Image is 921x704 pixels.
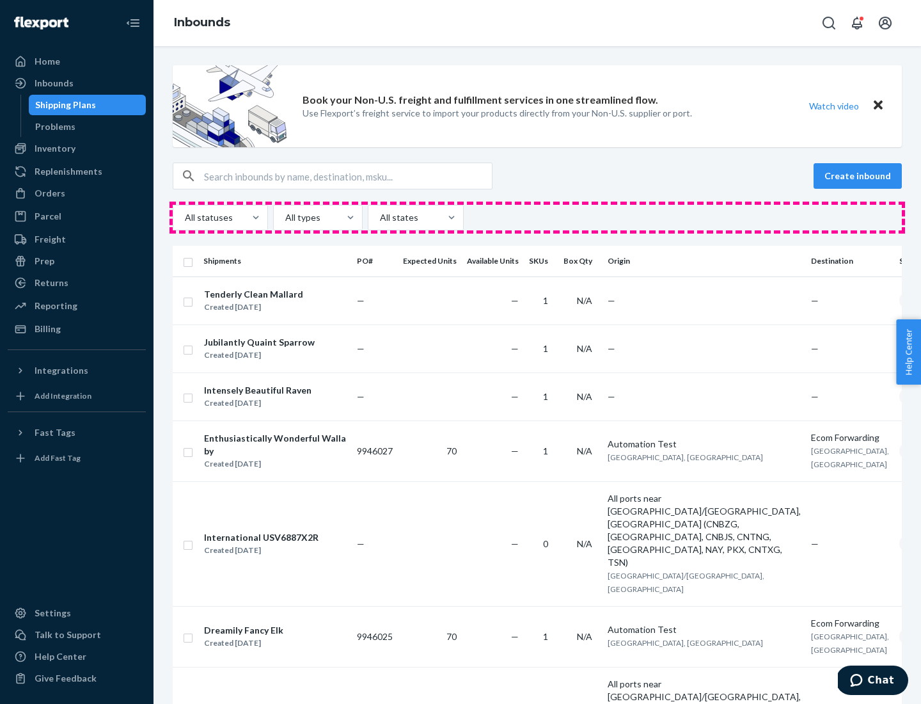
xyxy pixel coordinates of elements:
th: PO# [352,246,398,276]
div: Tenderly Clean Mallard [204,288,303,301]
div: Created [DATE] [204,544,319,557]
div: Help Center [35,650,86,663]
div: Settings [35,607,71,620]
div: Give Feedback [35,672,97,685]
div: Home [35,55,60,68]
span: [GEOGRAPHIC_DATA], [GEOGRAPHIC_DATA] [608,638,763,648]
div: Automation Test [608,623,801,636]
span: N/A [577,391,592,402]
th: Shipments [198,246,352,276]
input: All types [284,211,285,224]
div: Created [DATE] [204,349,315,362]
span: 1 [543,445,548,456]
th: Available Units [462,246,524,276]
a: Home [8,51,146,72]
button: Close Navigation [120,10,146,36]
span: — [608,391,615,402]
span: 70 [446,445,457,456]
span: 1 [543,631,548,642]
th: Destination [806,246,894,276]
a: Replenishments [8,161,146,182]
span: N/A [577,445,592,456]
span: — [811,391,819,402]
button: Open account menu [872,10,898,36]
span: — [511,631,519,642]
iframe: Opens a widget where you can chat to one of our agents [838,666,908,698]
a: Problems [29,116,146,137]
div: Talk to Support [35,628,101,641]
div: Problems [35,120,75,133]
div: Billing [35,323,61,335]
div: Parcel [35,210,61,223]
div: Inbounds [35,77,74,90]
button: Give Feedback [8,668,146,689]
span: — [511,538,519,549]
span: [GEOGRAPHIC_DATA]/[GEOGRAPHIC_DATA], [GEOGRAPHIC_DATA] [608,571,764,594]
span: — [811,343,819,354]
span: — [357,391,365,402]
span: — [811,295,819,306]
span: — [811,538,819,549]
span: — [357,538,365,549]
th: Expected Units [398,246,462,276]
span: N/A [577,343,592,354]
button: Integrations [8,360,146,381]
span: Help Center [896,319,921,385]
button: Talk to Support [8,625,146,645]
a: Prep [8,251,146,271]
div: Created [DATE] [204,301,303,314]
p: Use Flexport’s freight service to import your products directly from your Non-U.S. supplier or port. [303,107,692,120]
a: Add Fast Tag [8,448,146,468]
a: Add Integration [8,386,146,406]
div: Replenishments [35,165,102,178]
button: Open Search Box [816,10,842,36]
span: N/A [577,295,592,306]
a: Shipping Plans [29,95,146,115]
div: Prep [35,255,54,268]
div: All ports near [GEOGRAPHIC_DATA]/[GEOGRAPHIC_DATA], [GEOGRAPHIC_DATA] (CNBZG, [GEOGRAPHIC_DATA], ... [608,492,801,569]
a: Settings [8,603,146,623]
div: Shipping Plans [35,99,96,111]
a: Parcel [8,206,146,227]
div: Fast Tags [35,426,75,439]
p: Book your Non-U.S. freight and fulfillment services in one streamlined flow. [303,93,658,108]
div: International USV6887X2R [204,531,319,544]
span: 1 [543,343,548,354]
span: — [511,445,519,456]
td: 9946025 [352,606,398,667]
span: — [511,391,519,402]
a: Inbounds [174,15,230,29]
div: Freight [35,233,66,246]
span: — [608,295,615,306]
span: N/A [577,538,592,549]
div: Ecom Forwarding [811,431,889,444]
a: Reporting [8,296,146,316]
div: Ecom Forwarding [811,617,889,630]
span: — [608,343,615,354]
th: SKUs [524,246,558,276]
div: Orders [35,187,65,200]
div: Created [DATE] [204,397,311,410]
span: — [511,295,519,306]
a: Help Center [8,646,146,667]
th: Origin [602,246,806,276]
input: All states [379,211,380,224]
th: Box Qty [558,246,602,276]
button: Watch video [801,97,867,115]
a: Billing [8,319,146,339]
a: Orders [8,183,146,204]
a: Freight [8,229,146,250]
div: Created [DATE] [204,637,283,650]
td: 9946027 [352,420,398,481]
div: Reporting [35,300,77,312]
button: Create inbound [814,163,902,189]
div: Returns [35,276,68,289]
img: Flexport logo [14,17,68,29]
span: [GEOGRAPHIC_DATA], [GEOGRAPHIC_DATA] [811,446,889,469]
ol: breadcrumbs [164,4,240,42]
span: 70 [446,631,457,642]
span: N/A [577,631,592,642]
button: Fast Tags [8,422,146,443]
div: Created [DATE] [204,458,346,470]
